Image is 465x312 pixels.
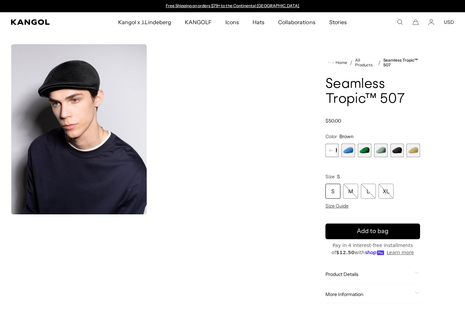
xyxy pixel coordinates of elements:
[358,144,371,157] label: Turf Green
[374,144,388,157] label: SAGE GREEN
[162,3,303,9] slideshow-component: Announcement bar
[219,12,246,32] a: Icons
[374,144,388,157] div: 4 of 12
[118,12,171,32] span: Kangol x J.Lindeberg
[325,77,420,107] h1: Seamless Tropic™ 507
[339,133,353,139] span: Brown
[361,184,376,199] div: L
[375,59,381,67] li: /
[322,12,354,32] a: Stories
[390,144,404,157] div: 5 of 12
[325,271,412,277] span: Product Details
[178,12,219,32] a: KANGOLF
[325,58,420,67] nav: breadcrumbs
[166,3,300,8] a: Free Shipping on orders $79+ to the Continental [GEOGRAPHIC_DATA]
[444,19,454,25] button: USD
[341,144,355,157] div: 2 of 12
[325,118,341,124] span: $50.00
[162,3,303,9] div: 1 of 2
[334,60,347,65] span: Home
[278,12,315,32] span: Collaborations
[337,174,340,180] span: S
[357,227,388,236] span: Add to bag
[406,144,420,157] div: 6 of 12
[325,184,340,199] div: S
[341,144,355,157] label: Surf
[379,184,394,199] div: XL
[325,133,337,139] span: Color
[383,58,420,67] a: Seamless Tropic™ 507
[355,58,375,67] a: All Products
[225,12,239,32] span: Icons
[11,19,78,25] a: Kangol
[325,203,349,209] span: Size Guide
[325,291,412,297] span: More Information
[390,144,404,157] label: Black
[428,19,434,25] a: Account
[185,12,212,32] span: KANGOLF
[343,184,358,199] div: M
[325,144,339,157] label: Charcoal
[271,12,322,32] a: Collaborations
[329,12,347,32] span: Stories
[11,44,147,214] img: seamless tropic 507 black
[325,224,420,239] button: Add to bag
[325,174,335,180] span: Size
[413,19,419,25] button: Cart
[325,144,339,157] div: 1 of 12
[246,12,271,32] a: Hats
[347,59,352,67] li: /
[111,12,178,32] a: Kangol x J.Lindeberg
[406,144,420,157] label: Beige
[358,144,371,157] div: 3 of 12
[253,12,264,32] span: Hats
[162,3,303,9] div: Announcement
[11,44,286,214] product-gallery: Gallery Viewer
[328,60,347,66] a: Home
[397,19,403,25] summary: Search here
